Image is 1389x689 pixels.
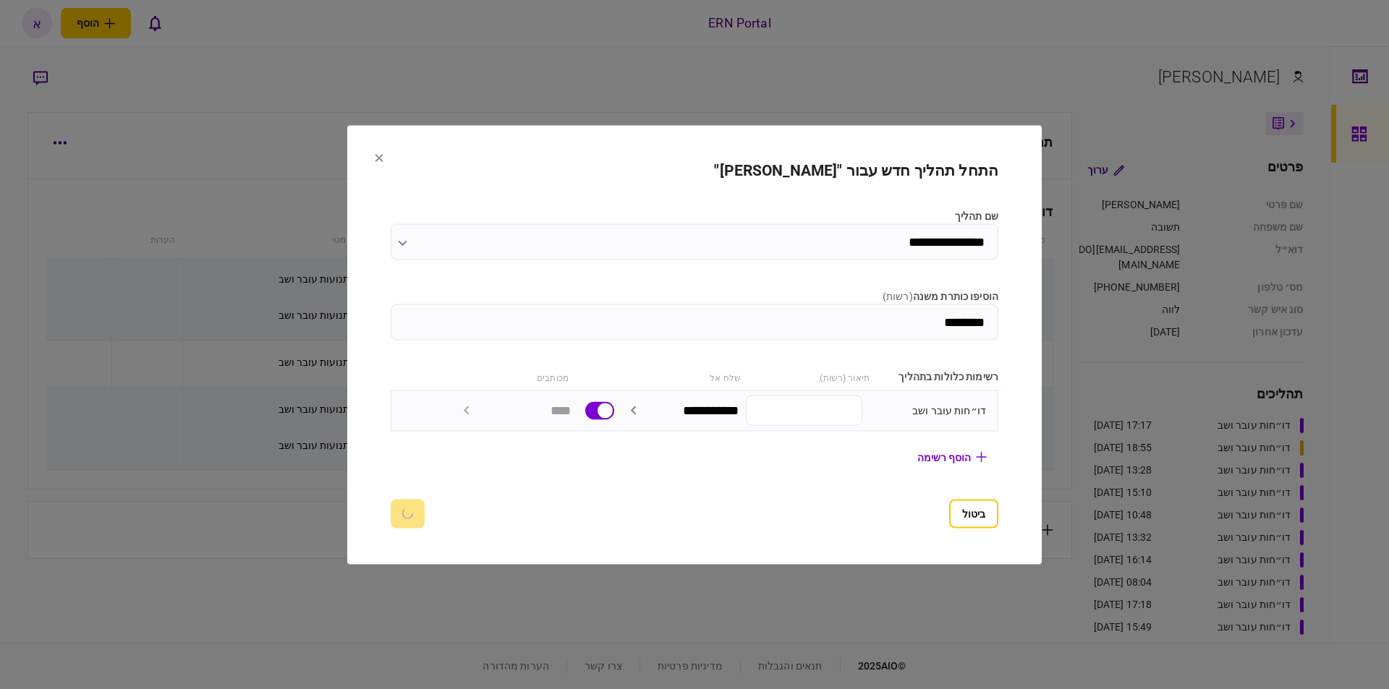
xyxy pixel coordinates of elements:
label: שם תהליך [391,208,998,223]
div: שלח אל [619,369,741,384]
button: הוסף רשימה [906,444,998,470]
h2: התחל תהליך חדש עבור "[PERSON_NAME]" [391,161,998,179]
input: שם תהליך [391,223,998,260]
label: הוסיפו כותרת משנה [391,288,998,304]
div: מכותבים [447,369,569,384]
button: ביטול [949,499,998,528]
input: הוסיפו כותרת משנה [391,304,998,340]
span: ( רשות ) [883,290,913,301]
div: רשימות כלולות בתהליך [877,369,998,384]
div: תיאור (רשות) [748,369,870,384]
div: דו״חות עובר ושב [870,403,986,418]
